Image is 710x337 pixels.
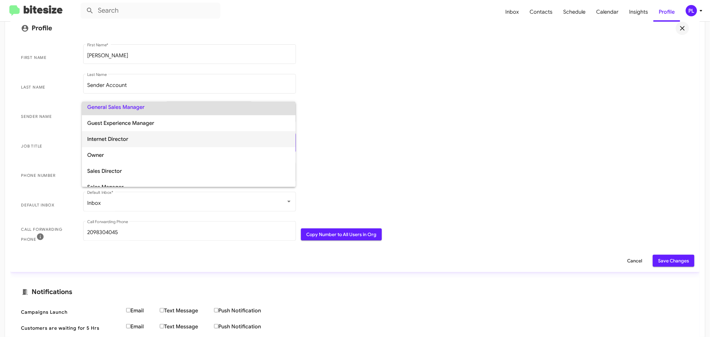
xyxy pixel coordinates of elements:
[87,131,290,147] span: Internet Director
[87,163,290,179] span: Sales Director
[87,179,290,195] span: Sales Manager
[87,147,290,163] span: Owner
[87,99,290,115] span: General Sales Manager
[87,115,290,131] span: Guest Experience Manager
